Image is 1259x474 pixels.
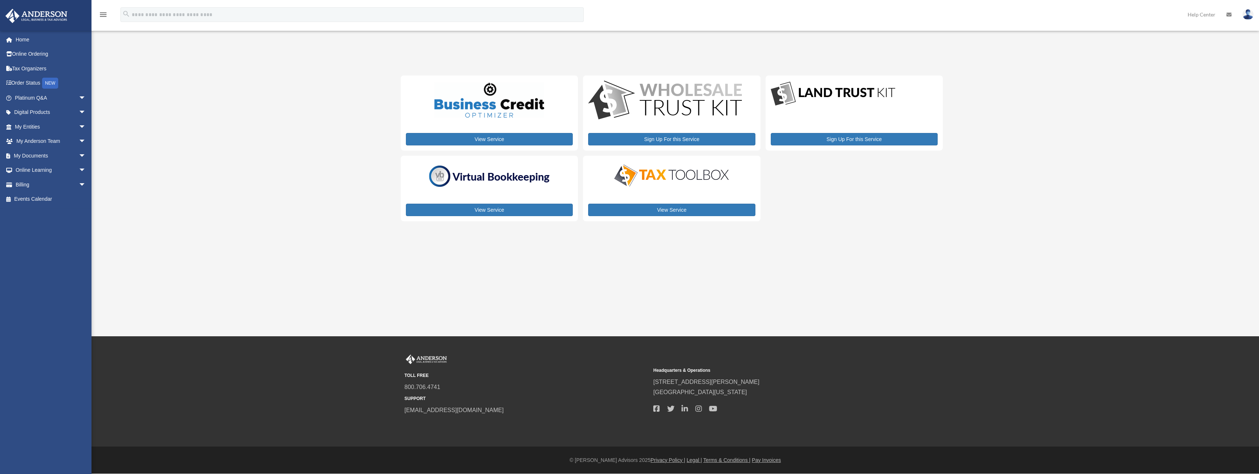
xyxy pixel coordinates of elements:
[404,355,448,364] img: Anderson Advisors Platinum Portal
[5,177,97,192] a: Billingarrow_drop_down
[5,90,97,105] a: Platinum Q&Aarrow_drop_down
[5,105,93,120] a: Digital Productsarrow_drop_down
[588,81,742,121] img: WS-Trust-Kit-lgo-1.jpg
[5,134,97,149] a: My Anderson Teamarrow_drop_down
[91,456,1259,465] div: © [PERSON_NAME] Advisors 2025
[653,367,897,374] small: Headquarters & Operations
[5,76,97,91] a: Order StatusNEW
[404,384,440,390] a: 800.706.4741
[5,47,97,62] a: Online Ordering
[406,133,573,145] a: View Service
[79,134,93,149] span: arrow_drop_down
[651,457,685,463] a: Privacy Policy |
[404,407,504,413] a: [EMAIL_ADDRESS][DOMAIN_NAME]
[588,204,755,216] a: View Service
[79,177,93,192] span: arrow_drop_down
[1243,9,1254,20] img: User Pic
[752,457,781,463] a: Pay Invoices
[404,395,648,403] small: SUPPORT
[99,13,108,19] a: menu
[79,90,93,105] span: arrow_drop_down
[3,9,70,23] img: Anderson Advisors Platinum Portal
[687,457,702,463] a: Legal |
[5,163,97,178] a: Online Learningarrow_drop_down
[703,457,751,463] a: Terms & Conditions |
[79,148,93,163] span: arrow_drop_down
[5,119,97,134] a: My Entitiesarrow_drop_down
[653,379,759,385] a: [STREET_ADDRESS][PERSON_NAME]
[771,81,895,107] img: LandTrust_lgo-1.jpg
[79,105,93,120] span: arrow_drop_down
[5,148,97,163] a: My Documentsarrow_drop_down
[79,163,93,178] span: arrow_drop_down
[5,32,97,47] a: Home
[5,61,97,76] a: Tax Organizers
[99,10,108,19] i: menu
[122,10,130,18] i: search
[5,192,97,207] a: Events Calendar
[406,204,573,216] a: View Service
[653,389,747,395] a: [GEOGRAPHIC_DATA][US_STATE]
[42,78,58,89] div: NEW
[404,372,648,379] small: TOLL FREE
[771,133,938,145] a: Sign Up For this Service
[79,119,93,134] span: arrow_drop_down
[588,133,755,145] a: Sign Up For this Service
